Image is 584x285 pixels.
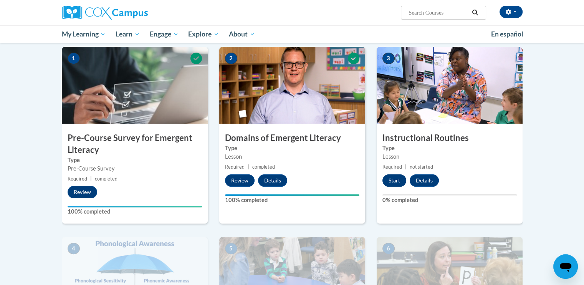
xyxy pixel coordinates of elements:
[50,25,534,43] div: Main menu
[225,164,245,170] span: Required
[116,30,140,39] span: Learn
[248,164,249,170] span: |
[225,174,255,187] button: Review
[219,47,365,124] img: Course Image
[229,30,255,39] span: About
[188,30,219,39] span: Explore
[62,132,208,156] h3: Pre-Course Survey for Emergent Literacy
[145,25,184,43] a: Engage
[61,30,106,39] span: My Learning
[68,164,202,173] div: Pre-Course Survey
[68,206,202,207] div: Your progress
[377,47,523,124] img: Course Image
[62,47,208,124] img: Course Image
[553,254,578,279] iframe: Button to launch messaging window
[68,243,80,254] span: 4
[405,164,407,170] span: |
[500,6,523,18] button: Account Settings
[68,156,202,164] label: Type
[111,25,145,43] a: Learn
[382,174,406,187] button: Start
[62,6,208,20] a: Cox Campus
[410,174,439,187] button: Details
[68,207,202,216] label: 100% completed
[382,144,517,152] label: Type
[183,25,224,43] a: Explore
[225,243,237,254] span: 5
[491,30,523,38] span: En español
[382,243,395,254] span: 6
[68,176,87,182] span: Required
[95,176,117,182] span: completed
[150,30,179,39] span: Engage
[90,176,92,182] span: |
[382,53,395,64] span: 3
[62,6,148,20] img: Cox Campus
[377,132,523,144] h3: Instructional Routines
[382,196,517,204] label: 0% completed
[382,152,517,161] div: Lesson
[252,164,275,170] span: completed
[224,25,260,43] a: About
[469,8,481,17] button: Search
[225,196,359,204] label: 100% completed
[225,53,237,64] span: 2
[382,164,402,170] span: Required
[57,25,111,43] a: My Learning
[225,152,359,161] div: Lesson
[225,194,359,196] div: Your progress
[408,8,469,17] input: Search Courses
[486,26,528,42] a: En español
[219,132,365,144] h3: Domains of Emergent Literacy
[68,53,80,64] span: 1
[225,144,359,152] label: Type
[410,164,433,170] span: not started
[258,174,287,187] button: Details
[68,186,97,198] button: Review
